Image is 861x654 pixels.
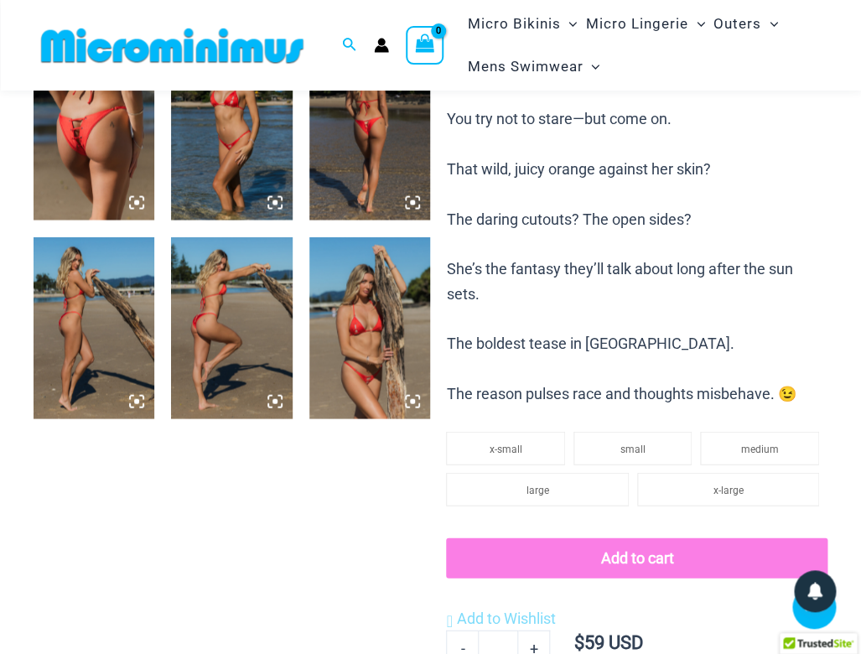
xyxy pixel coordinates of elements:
li: x-small [446,431,565,465]
span: Outers [713,3,761,45]
span: Menu Toggle [560,3,577,45]
span: Micro Bikinis [467,3,560,45]
a: Account icon link [374,38,389,53]
img: Link Tangello 3070 Tri Top 2031 Cheeky [171,39,292,221]
a: Mens SwimwearMenu ToggleMenu Toggle [463,45,604,88]
bdi: 59 USD [574,631,643,652]
li: large [446,472,628,506]
span: large [526,484,549,496]
span: x-large [713,484,743,496]
button: Add to cart [446,537,827,578]
a: OutersMenu ToggleMenu Toggle [709,3,782,45]
li: medium [700,431,819,465]
li: x-large [637,472,819,506]
span: small [620,443,646,454]
span: medium [741,443,779,454]
img: Link Tangello 3070 Tri Top 2031 Cheeky [171,236,292,418]
span: $ [574,631,584,652]
span: x-small [490,443,522,454]
span: Menu Toggle [761,3,778,45]
a: Search icon link [342,35,357,56]
a: Micro LingerieMenu ToggleMenu Toggle [582,3,709,45]
img: Link Tangello 2031 Cheeky [34,39,154,221]
span: Mens Swimwear [467,45,583,88]
span: Micro Lingerie [586,3,688,45]
span: Menu Toggle [688,3,705,45]
a: View Shopping Cart, empty [406,26,444,65]
img: Link Tangello 3070 Tri Top 2031 Cheeky [309,236,430,418]
img: Link Tangello 3070 Tri Top 2031 Cheeky [34,236,154,418]
a: Micro BikinisMenu ToggleMenu Toggle [463,3,581,45]
span: Menu Toggle [583,45,599,88]
img: MM SHOP LOGO FLAT [34,27,310,65]
span: Add to Wishlist [457,609,556,626]
a: Add to Wishlist [446,605,555,631]
img: Link Tangello 3070 Tri Top 2031 Cheeky [309,39,430,221]
li: small [573,431,692,465]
